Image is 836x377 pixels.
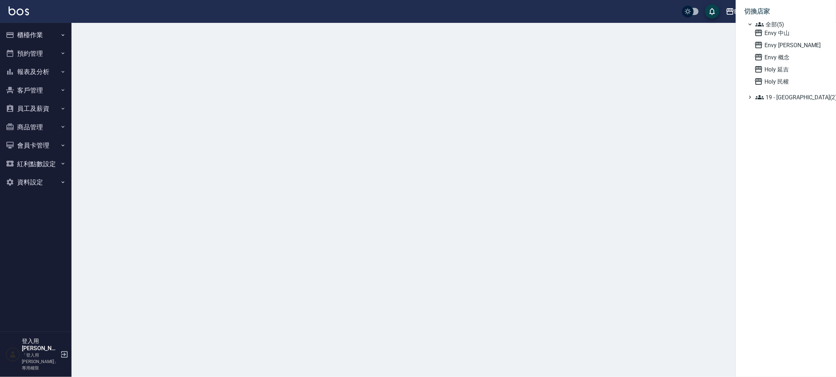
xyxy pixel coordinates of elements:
[754,65,825,74] span: Holy 延吉
[754,41,825,49] span: Envy [PERSON_NAME]
[756,93,825,101] span: 19 - [GEOGRAPHIC_DATA](2)
[754,29,825,37] span: Envy 中山
[756,20,825,29] span: 全部(5)
[754,53,825,61] span: Envy 概念
[754,77,825,86] span: Holy 民權
[744,3,827,20] li: 切換店家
